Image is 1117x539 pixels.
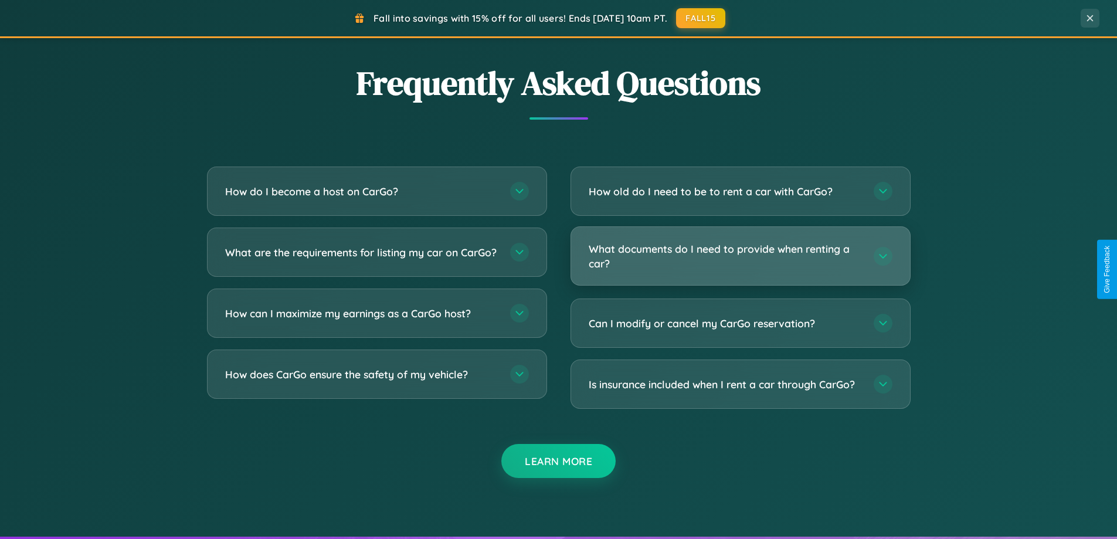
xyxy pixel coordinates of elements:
h3: Is insurance included when I rent a car through CarGo? [589,377,862,392]
button: Learn More [501,444,616,478]
h3: How can I maximize my earnings as a CarGo host? [225,306,498,321]
h3: How old do I need to be to rent a car with CarGo? [589,184,862,199]
h3: How do I become a host on CarGo? [225,184,498,199]
h3: Can I modify or cancel my CarGo reservation? [589,316,862,331]
button: FALL15 [676,8,725,28]
h3: What documents do I need to provide when renting a car? [589,242,862,270]
h3: How does CarGo ensure the safety of my vehicle? [225,367,498,382]
h2: Frequently Asked Questions [207,60,911,106]
div: Give Feedback [1103,246,1111,293]
span: Fall into savings with 15% off for all users! Ends [DATE] 10am PT. [374,12,667,24]
h3: What are the requirements for listing my car on CarGo? [225,245,498,260]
